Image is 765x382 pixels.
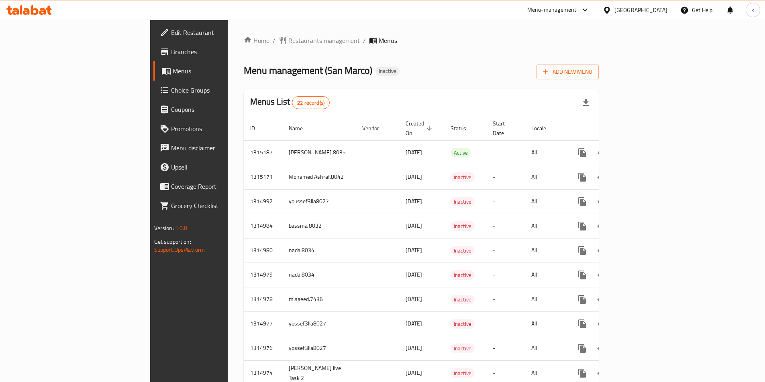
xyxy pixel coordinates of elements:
[175,223,188,233] span: 1.0.0
[153,158,278,177] a: Upsell
[451,295,475,304] span: Inactive
[543,67,592,77] span: Add New Menu
[171,162,271,172] span: Upsell
[592,168,611,187] button: Change Status
[573,265,592,285] button: more
[451,271,475,280] span: Inactive
[244,61,372,79] span: Menu management ( San Marco )
[282,287,356,311] td: m.saeed.7436
[573,290,592,309] button: more
[486,311,525,336] td: -
[171,28,271,37] span: Edit Restaurant
[153,196,278,215] a: Grocery Checklist
[573,339,592,358] button: more
[537,65,599,79] button: Add New Menu
[379,36,397,45] span: Menus
[250,96,330,109] h2: Menus List
[451,270,475,280] div: Inactive
[531,123,557,133] span: Locale
[573,192,592,211] button: more
[751,6,754,14] span: k
[592,241,611,260] button: Change Status
[250,123,265,133] span: ID
[171,105,271,114] span: Coupons
[493,119,515,138] span: Start Date
[486,140,525,165] td: -
[362,123,390,133] span: Vendor
[451,319,475,329] div: Inactive
[279,36,360,45] a: Restaurants management
[375,68,400,75] span: Inactive
[171,124,271,133] span: Promotions
[292,96,330,109] div: Total records count
[573,241,592,260] button: more
[406,343,422,353] span: [DATE]
[406,119,435,138] span: Created On
[171,143,271,153] span: Menu disclaimer
[282,189,356,214] td: youssef3lla8027
[451,148,471,158] div: Active
[486,165,525,189] td: -
[525,263,566,287] td: All
[451,197,475,206] span: Inactive
[527,5,577,15] div: Menu-management
[486,189,525,214] td: -
[406,147,422,158] span: [DATE]
[282,165,356,189] td: Mohamed Ashraf.8042
[451,222,475,231] span: Inactive
[486,214,525,238] td: -
[525,287,566,311] td: All
[592,290,611,309] button: Change Status
[451,344,475,353] span: Inactive
[406,318,422,329] span: [DATE]
[153,138,278,158] a: Menu disclaimer
[573,216,592,236] button: more
[592,314,611,333] button: Change Status
[566,116,656,141] th: Actions
[173,66,271,76] span: Menus
[171,85,271,95] span: Choice Groups
[486,238,525,263] td: -
[592,192,611,211] button: Change Status
[406,245,422,255] span: [DATE]
[288,36,360,45] span: Restaurants management
[406,196,422,206] span: [DATE]
[406,294,422,304] span: [DATE]
[154,236,191,247] span: Get support on:
[451,172,475,182] div: Inactive
[573,168,592,187] button: more
[592,216,611,236] button: Change Status
[292,99,329,107] span: 22 record(s)
[451,319,475,329] span: Inactive
[154,223,174,233] span: Version:
[525,238,566,263] td: All
[486,336,525,360] td: -
[406,220,422,231] span: [DATE]
[406,368,422,378] span: [DATE]
[525,336,566,360] td: All
[486,287,525,311] td: -
[573,143,592,162] button: more
[451,369,475,378] span: Inactive
[363,36,366,45] li: /
[592,143,611,162] button: Change Status
[451,246,475,255] span: Inactive
[525,165,566,189] td: All
[153,177,278,196] a: Coverage Report
[576,93,596,112] div: Export file
[592,265,611,285] button: Change Status
[153,61,278,81] a: Menus
[525,214,566,238] td: All
[244,36,599,45] nav: breadcrumb
[525,311,566,336] td: All
[282,140,356,165] td: [PERSON_NAME] 8035
[153,23,278,42] a: Edit Restaurant
[171,47,271,57] span: Branches
[282,263,356,287] td: nada.8034
[525,140,566,165] td: All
